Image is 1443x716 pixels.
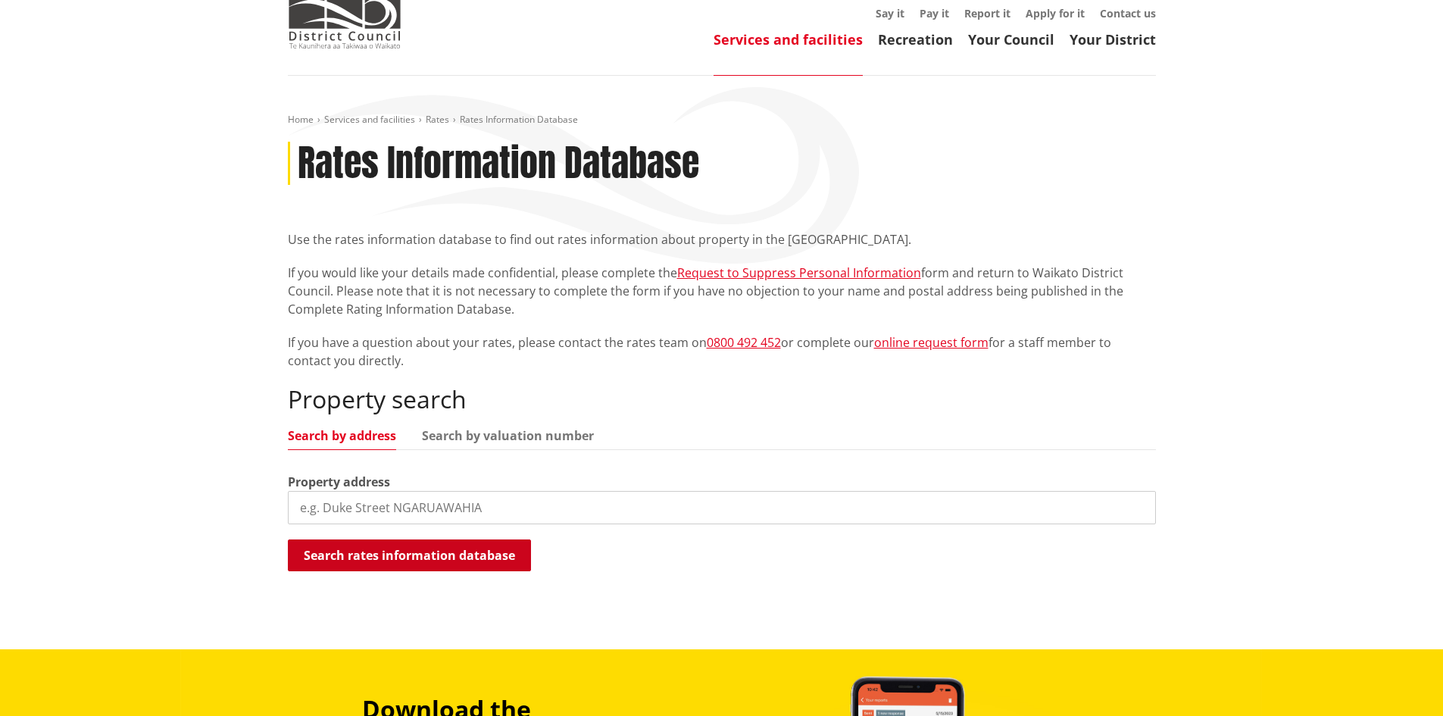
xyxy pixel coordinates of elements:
[288,114,1156,127] nav: breadcrumb
[288,385,1156,414] h2: Property search
[677,264,921,281] a: Request to Suppress Personal Information
[288,333,1156,370] p: If you have a question about your rates, please contact the rates team on or complete our for a s...
[460,113,578,126] span: Rates Information Database
[288,230,1156,249] p: Use the rates information database to find out rates information about property in the [GEOGRAPHI...
[288,539,531,571] button: Search rates information database
[426,113,449,126] a: Rates
[1373,652,1428,707] iframe: Messenger Launcher
[288,113,314,126] a: Home
[1100,6,1156,20] a: Contact us
[422,430,594,442] a: Search by valuation number
[288,264,1156,318] p: If you would like your details made confidential, please complete the form and return to Waikato ...
[964,6,1010,20] a: Report it
[324,113,415,126] a: Services and facilities
[968,30,1054,48] a: Your Council
[1070,30,1156,48] a: Your District
[288,491,1156,524] input: e.g. Duke Street NGARUAWAHIA
[288,473,390,491] label: Property address
[288,430,396,442] a: Search by address
[298,142,699,186] h1: Rates Information Database
[920,6,949,20] a: Pay it
[714,30,863,48] a: Services and facilities
[876,6,904,20] a: Say it
[1026,6,1085,20] a: Apply for it
[874,334,989,351] a: online request form
[707,334,781,351] a: 0800 492 452
[878,30,953,48] a: Recreation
